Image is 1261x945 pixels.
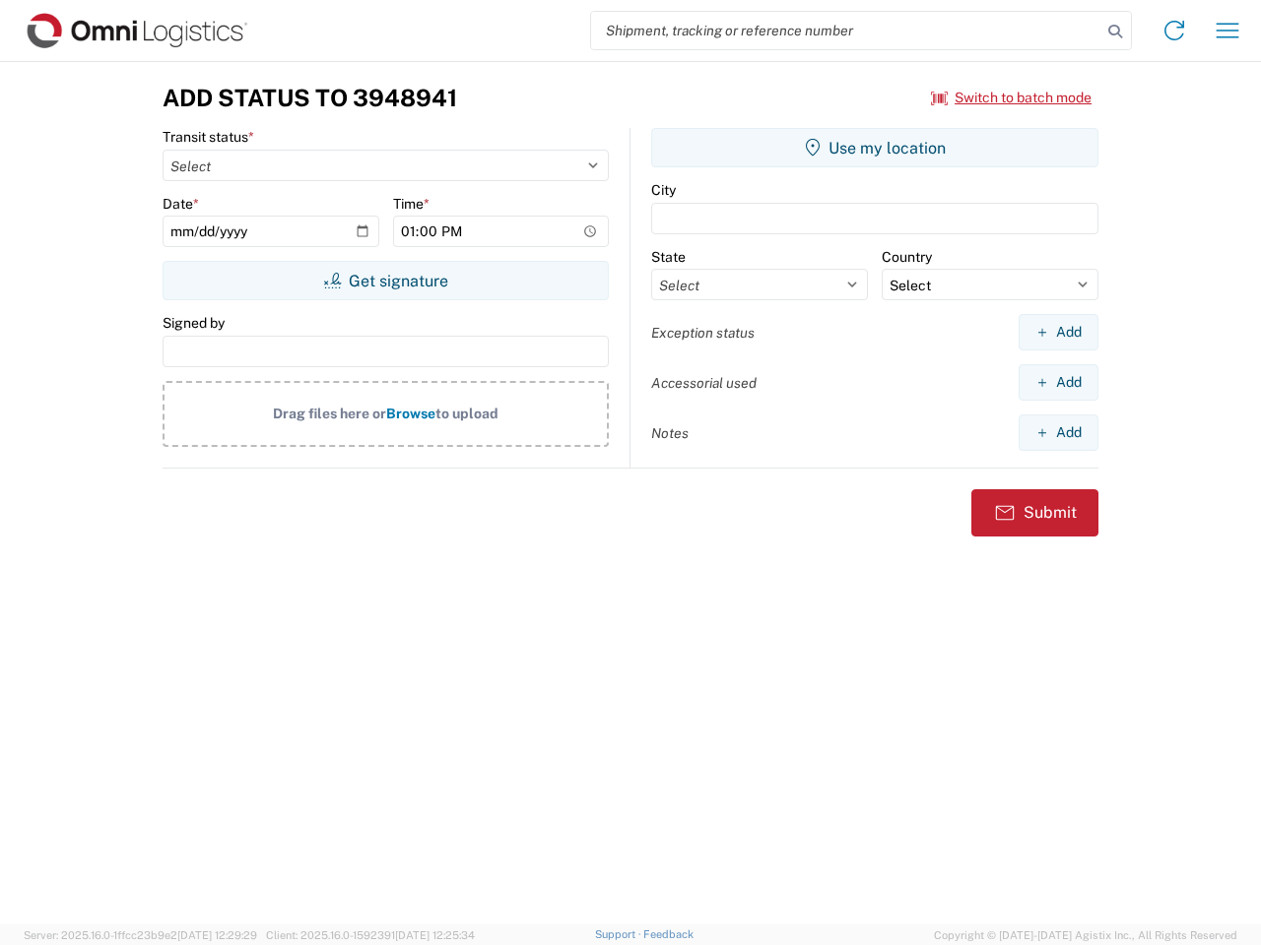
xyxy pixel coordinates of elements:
[591,12,1101,49] input: Shipment, tracking or reference number
[651,128,1098,167] button: Use my location
[1019,364,1098,401] button: Add
[1019,414,1098,451] button: Add
[931,82,1092,114] button: Switch to batch mode
[595,928,644,940] a: Support
[934,926,1237,944] span: Copyright © [DATE]-[DATE] Agistix Inc., All Rights Reserved
[395,929,475,941] span: [DATE] 12:25:34
[1019,314,1098,350] button: Add
[273,406,386,421] span: Drag files here or
[163,84,457,112] h3: Add Status to 3948941
[163,195,199,213] label: Date
[882,248,932,266] label: Country
[266,929,475,941] span: Client: 2025.16.0-1592391
[163,314,225,332] label: Signed by
[971,489,1098,536] button: Submit
[393,195,430,213] label: Time
[651,324,755,342] label: Exception status
[163,261,609,300] button: Get signature
[435,406,498,421] span: to upload
[651,248,686,266] label: State
[24,929,257,941] span: Server: 2025.16.0-1ffcc23b9e2
[651,424,689,442] label: Notes
[177,929,257,941] span: [DATE] 12:29:29
[651,181,676,199] label: City
[386,406,435,421] span: Browse
[163,128,254,146] label: Transit status
[643,928,694,940] a: Feedback
[651,374,757,392] label: Accessorial used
